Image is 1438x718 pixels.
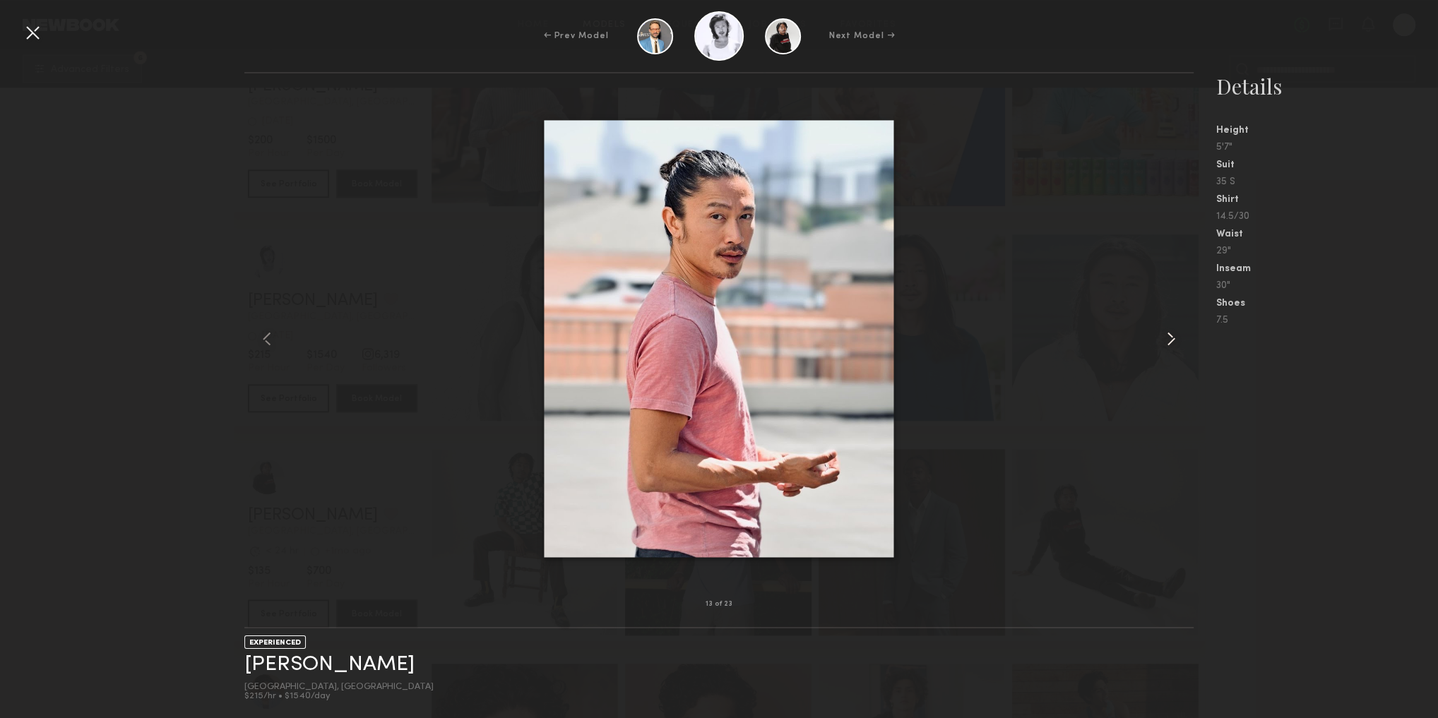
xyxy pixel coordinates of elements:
div: 5'7" [1216,143,1438,152]
a: [PERSON_NAME] [244,654,415,676]
div: Details [1216,72,1438,100]
div: Inseam [1216,264,1438,274]
div: 35 S [1216,177,1438,187]
div: Shirt [1216,195,1438,205]
div: Height [1216,126,1438,136]
div: 14.5/30 [1216,212,1438,222]
div: 29" [1216,246,1438,256]
div: Waist [1216,229,1438,239]
div: 30" [1216,281,1438,291]
div: $215/hr • $1540/day [244,692,434,701]
div: Suit [1216,160,1438,170]
div: 13 of 23 [706,601,732,608]
div: [GEOGRAPHIC_DATA], [GEOGRAPHIC_DATA] [244,683,434,692]
div: EXPERIENCED [244,635,306,649]
div: Shoes [1216,299,1438,309]
div: 7.5 [1216,316,1438,325]
div: ← Prev Model [544,30,609,42]
div: Next Model → [829,30,895,42]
